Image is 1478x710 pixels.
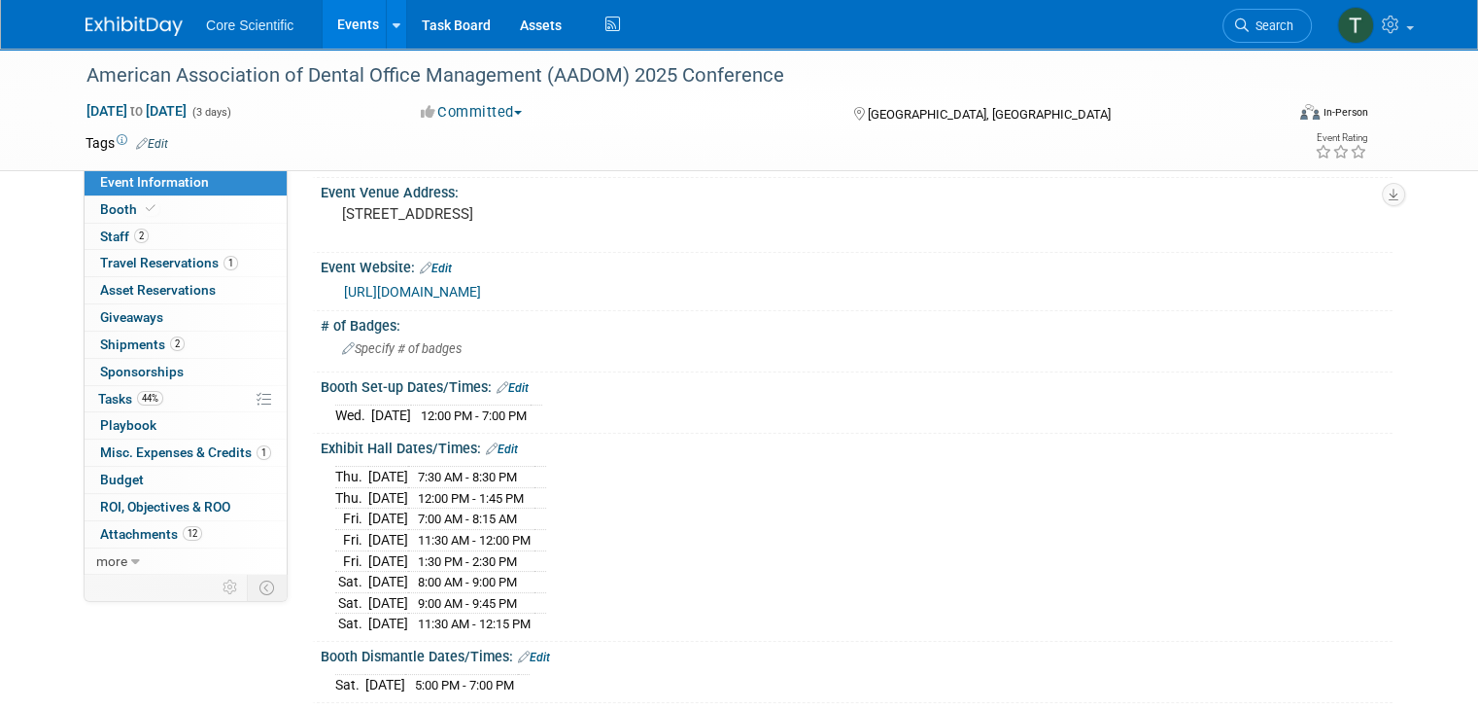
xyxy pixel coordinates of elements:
a: Giveaways [85,304,287,331]
div: Event Format [1179,101,1368,130]
a: more [85,549,287,575]
span: to [127,103,146,119]
a: Tasks44% [85,386,287,412]
span: 1 [257,445,271,460]
span: 7:00 AM - 8:15 AM [418,512,517,526]
span: 8:00 AM - 9:00 PM [418,575,517,589]
a: [URL][DOMAIN_NAME] [344,284,481,300]
span: 1:30 PM - 2:30 PM [418,554,517,569]
img: ExhibitDay [86,17,183,36]
span: 12 [183,526,202,541]
a: Misc. Expenses & Credits1 [85,440,287,466]
td: Sat. [335,572,368,593]
span: ROI, Objectives & ROO [100,499,230,515]
td: [DATE] [368,467,408,488]
span: Search [1249,18,1293,33]
td: [DATE] [368,592,408,614]
a: Search [1222,9,1312,43]
pre: [STREET_ADDRESS] [342,205,746,223]
span: Travel Reservations [100,255,238,270]
span: (3 days) [190,106,231,119]
span: 5:00 PM - 7:00 PM [415,678,514,692]
span: Attachments [100,526,202,542]
span: Event Information [100,174,209,190]
span: Giveaways [100,309,163,325]
a: Sponsorships [85,359,287,385]
span: 2 [134,229,149,243]
span: Specify # of badges [342,341,462,356]
img: Format-Inperson.png [1300,104,1320,120]
a: Travel Reservations1 [85,250,287,276]
span: Shipments [100,337,185,352]
span: Misc. Expenses & Credits [100,444,271,460]
a: Playbook [85,412,287,439]
span: [DATE] [DATE] [86,102,188,120]
span: Staff [100,229,149,244]
div: Event Venue Address: [321,178,1392,202]
span: Asset Reservations [100,282,216,298]
td: [DATE] [368,614,408,634]
td: Sat. [335,675,365,695]
td: [DATE] [368,530,408,551]
td: [DATE] [368,550,408,572]
div: Booth Dismantle Dates/Times: [321,642,1392,667]
td: [DATE] [371,406,411,426]
span: Sponsorships [100,364,184,379]
span: 11:30 AM - 12:15 PM [418,617,531,631]
span: Budget [100,472,144,487]
span: Booth [100,201,159,217]
button: Committed [414,102,530,123]
td: Wed. [335,406,371,426]
span: Tasks [98,391,163,407]
a: ROI, Objectives & ROO [85,494,287,520]
span: 1 [223,256,238,270]
div: Booth Set-up Dates/Times: [321,373,1392,398]
span: more [96,553,127,569]
td: [DATE] [365,675,405,695]
a: Edit [518,651,550,664]
span: 12:00 PM - 1:45 PM [418,491,524,506]
td: Tags [86,133,168,153]
a: Shipments2 [85,332,287,358]
a: Budget [85,467,287,493]
a: Attachments12 [85,521,287,548]
a: Edit [497,381,529,395]
td: Thu. [335,487,368,509]
td: Fri. [335,509,368,530]
td: Sat. [335,592,368,614]
span: 12:00 PM - 7:00 PM [421,408,527,423]
td: [DATE] [368,572,408,593]
span: 7:30 AM - 8:30 PM [418,470,517,484]
td: Fri. [335,550,368,572]
div: Event Website: [321,253,1392,278]
span: 9:00 AM - 9:45 PM [418,596,517,611]
td: [DATE] [368,509,408,530]
td: Sat. [335,614,368,634]
span: [GEOGRAPHIC_DATA], [GEOGRAPHIC_DATA] [868,107,1111,122]
a: Event Information [85,169,287,195]
a: Edit [420,262,452,275]
div: # of Badges: [321,311,1392,336]
span: 2 [170,337,185,351]
span: Playbook [100,417,156,433]
td: [DATE] [368,487,408,509]
td: Personalize Event Tab Strip [214,575,248,600]
td: Fri. [335,530,368,551]
a: Asset Reservations [85,277,287,303]
a: Booth [85,196,287,223]
td: Toggle Event Tabs [248,575,288,600]
i: Booth reservation complete [146,203,155,214]
img: Thila Pathma [1337,7,1374,44]
td: Thu. [335,467,368,488]
span: 44% [137,391,163,406]
div: Event Rating [1315,133,1367,143]
a: Staff2 [85,224,287,250]
div: In-Person [1323,105,1368,120]
a: Edit [136,137,168,151]
span: 11:30 AM - 12:00 PM [418,533,531,548]
div: Exhibit Hall Dates/Times: [321,434,1392,459]
a: Edit [486,443,518,456]
span: Core Scientific [206,18,293,33]
div: American Association of Dental Office Management (AADOM) 2025 Conference [80,58,1259,93]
